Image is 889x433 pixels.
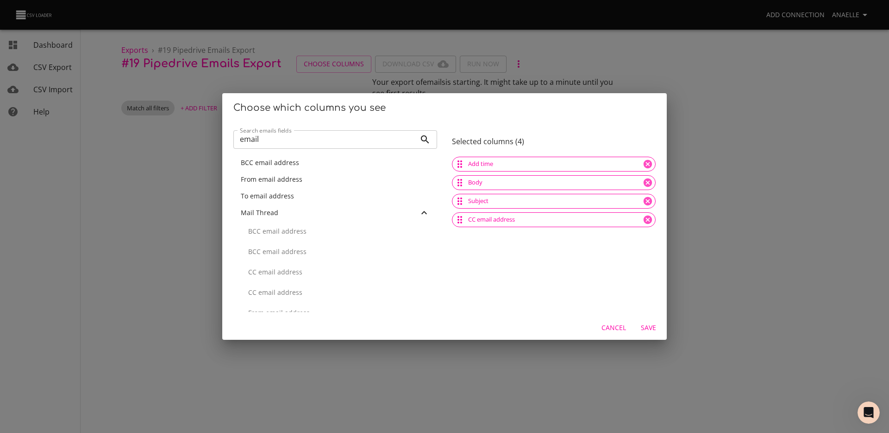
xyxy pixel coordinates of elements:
[15,139,88,156] b: [EMAIL_ADDRESS][DOMAIN_NAME]
[7,115,152,185] div: You’ll get replies here and in your email:✉️[EMAIL_ADDRESS][DOMAIN_NAME]Our usual reply time🕒A fe...
[233,171,437,188] div: From email address
[7,115,178,192] div: Operator says…
[637,322,659,334] span: Save
[29,304,37,311] button: Emoji picker
[463,178,488,187] span: Body
[28,206,37,216] img: Profile image for George
[15,232,144,277] div: Hi [PERSON_NAME]! You can add the missing column to your export, and it will not be added to the ...
[241,191,294,200] span: To email address
[14,304,22,311] button: Upload attachment
[7,205,178,226] div: George says…
[45,12,86,21] p: Active 2h ago
[40,207,158,215] div: joined the conversation
[248,267,430,277] p: CC email address
[44,304,51,311] button: Gif picker
[248,247,430,256] p: BCC email address
[233,282,437,303] div: CC email address
[233,242,437,262] div: BCC email address
[26,5,41,20] img: Profile image for George
[248,227,430,236] p: BCC email address
[59,304,66,311] button: Start recording
[233,188,437,204] div: To email address
[452,157,656,172] div: Add time
[158,300,174,315] button: Send a message…
[248,288,430,297] p: CC email address
[241,175,302,184] span: From email address
[7,226,178,303] div: George says…
[463,215,520,224] span: CC email address
[241,208,278,217] span: Mail Thread
[452,212,656,227] div: CC email address
[163,4,179,20] div: Close
[233,303,437,323] div: From email address
[858,401,880,424] iframe: Intercom live chat
[463,159,499,168] span: Add time
[7,226,152,283] div: Hi [PERSON_NAME]!You can add the missing column to your export, and it will not be added to the p...
[40,208,92,214] b: [PERSON_NAME]
[248,308,430,318] p: From email address
[233,221,437,242] div: BCC email address
[41,65,170,102] div: Hi, I did an export but i forgot a column. Can I do it again with the right columns or it will be...
[463,197,494,205] span: Subject
[15,161,144,179] div: Our usual reply time 🕒
[233,154,437,171] div: BCC email address
[233,101,656,115] h2: Choose which columns you see
[145,4,163,21] button: Home
[598,319,630,337] button: Cancel
[452,175,656,190] div: Body
[8,284,177,300] textarea: Message…
[233,262,437,282] div: CC email address
[452,194,656,209] div: Subject
[45,5,105,12] h1: [PERSON_NAME]
[241,158,299,167] span: BCC email address
[233,204,437,221] div: Mail Thread
[7,47,178,60] div: [DATE]
[23,171,66,178] b: A few hours
[6,4,24,21] button: go back
[601,322,626,334] span: Cancel
[7,192,178,205] div: [DATE]
[33,60,178,107] div: Hi, I did an export but i forgot a column. Can I do it again with the right columns or it will be...
[452,137,656,146] h6: Selected columns ( 4 )
[7,60,178,115] div: Anaelle says…
[633,319,663,337] button: Save
[15,120,144,156] div: You’ll get replies here and in your email: ✉️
